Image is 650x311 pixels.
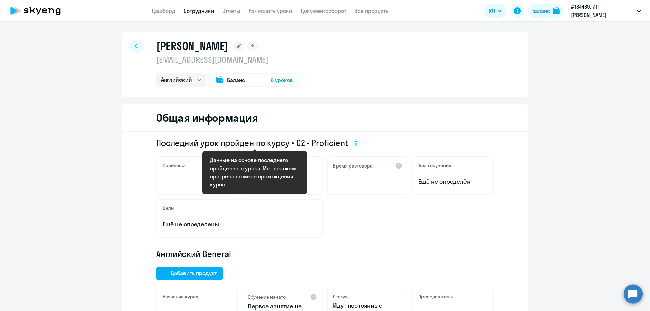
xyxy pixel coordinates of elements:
[484,4,506,18] button: RU
[248,7,292,14] a: Начислить уроки
[271,76,293,84] span: 8 уроков
[210,156,300,188] div: Данные на основе последнего пройденного урока. Мы покажем прогресс по мере прохождения курса
[354,7,390,14] a: Все продукты
[418,162,451,169] h5: Темп обучения
[152,7,175,14] a: Дашборд
[571,3,634,19] p: #184489, ИП [PERSON_NAME]
[418,294,453,300] h5: Преподаватель
[162,162,185,169] h5: Пройдено
[156,39,228,53] h1: [PERSON_NAME]
[333,294,348,300] h5: Статус
[568,3,644,19] button: #184489, ИП [PERSON_NAME]
[528,4,564,18] button: Балансbalance
[171,269,217,277] div: Добавить продукт
[532,7,550,15] div: Баланс
[162,177,232,186] p: –
[333,163,373,169] h5: Время разговора
[156,137,348,148] span: Последний урок пройден по курсу • C2 - Proficient
[156,267,223,280] button: Добавить продукт
[227,76,245,84] span: Баланс
[156,111,258,125] h2: Общая информация
[301,7,346,14] a: Документооборот
[553,7,560,14] img: balance
[418,177,487,186] span: Ещё не определён
[162,294,198,300] h5: Название курса
[183,7,214,14] a: Сотрудники
[248,294,286,300] h5: Обучение начато
[156,248,231,259] span: Английский General
[162,220,317,229] p: Ещё не определены
[162,205,174,211] h5: Цели
[489,7,495,15] span: RU
[156,54,298,65] p: [EMAIL_ADDRESS][DOMAIN_NAME]
[222,7,240,14] a: Отчеты
[333,177,402,186] p: –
